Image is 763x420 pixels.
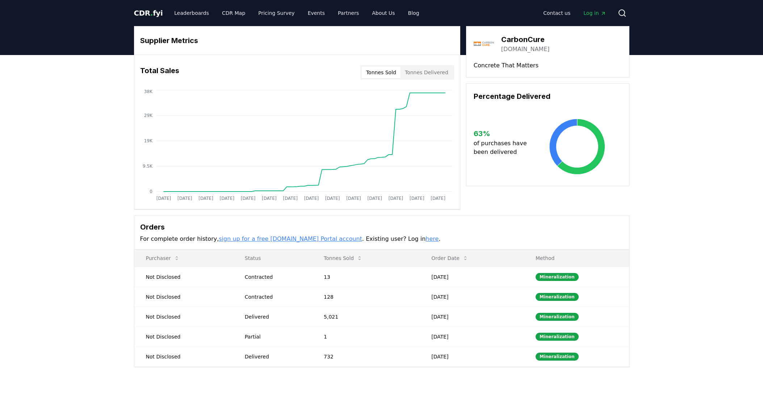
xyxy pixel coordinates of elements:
[537,7,576,20] a: Contact us
[240,196,255,201] tspan: [DATE]
[262,196,277,201] tspan: [DATE]
[144,113,152,118] tspan: 29K
[140,251,185,265] button: Purchaser
[252,7,300,20] a: Pricing Survey
[325,196,340,201] tspan: [DATE]
[143,164,153,169] tspan: 9.5K
[536,273,579,281] div: Mineralization
[474,91,622,102] h3: Percentage Delivered
[304,196,319,201] tspan: [DATE]
[420,287,524,307] td: [DATE]
[474,34,494,54] img: CarbonCure-logo
[134,287,233,307] td: Not Disclosed
[156,196,171,201] tspan: [DATE]
[283,196,298,201] tspan: [DATE]
[312,287,420,307] td: 128
[388,196,403,201] tspan: [DATE]
[239,255,306,262] p: Status
[168,7,215,20] a: Leaderboards
[537,7,612,20] nav: Main
[425,251,474,265] button: Order Date
[536,313,579,321] div: Mineralization
[140,65,179,80] h3: Total Sales
[312,346,420,366] td: 732
[245,333,306,340] div: Partial
[168,7,425,20] nav: Main
[501,34,550,45] h3: CarbonCure
[366,7,401,20] a: About Us
[134,8,163,18] a: CDR.fyi
[144,89,152,94] tspan: 38K
[134,327,233,346] td: Not Disclosed
[245,353,306,360] div: Delivered
[501,45,550,54] a: [DOMAIN_NAME]
[474,128,533,139] h3: 63 %
[410,196,424,201] tspan: [DATE]
[431,196,445,201] tspan: [DATE]
[144,138,152,143] tspan: 19K
[312,307,420,327] td: 5,021
[425,235,439,242] a: here
[219,196,234,201] tspan: [DATE]
[420,307,524,327] td: [DATE]
[216,7,251,20] a: CDR Map
[150,189,152,194] tspan: 0
[474,61,622,70] p: Concrete That Matters
[402,7,425,20] a: Blog
[332,7,365,20] a: Partners
[219,235,362,242] a: sign up for a free [DOMAIN_NAME] Portal account
[318,251,368,265] button: Tonnes Sold
[198,196,213,201] tspan: [DATE]
[530,255,623,262] p: Method
[346,196,361,201] tspan: [DATE]
[302,7,331,20] a: Events
[420,346,524,366] td: [DATE]
[134,267,233,287] td: Not Disclosed
[536,293,579,301] div: Mineralization
[401,67,453,78] button: Tonnes Delivered
[245,313,306,320] div: Delivered
[583,9,606,17] span: Log in
[134,9,163,17] span: CDR fyi
[150,9,153,17] span: .
[134,346,233,366] td: Not Disclosed
[536,353,579,361] div: Mineralization
[245,273,306,281] div: Contracted
[245,293,306,301] div: Contracted
[312,267,420,287] td: 13
[134,307,233,327] td: Not Disclosed
[367,196,382,201] tspan: [DATE]
[362,67,401,78] button: Tonnes Sold
[140,222,623,232] h3: Orders
[177,196,192,201] tspan: [DATE]
[140,235,623,243] p: For complete order history, . Existing user? Log in .
[312,327,420,346] td: 1
[140,35,454,46] h3: Supplier Metrics
[420,327,524,346] td: [DATE]
[578,7,612,20] a: Log in
[474,139,533,156] p: of purchases have been delivered
[420,267,524,287] td: [DATE]
[536,333,579,341] div: Mineralization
